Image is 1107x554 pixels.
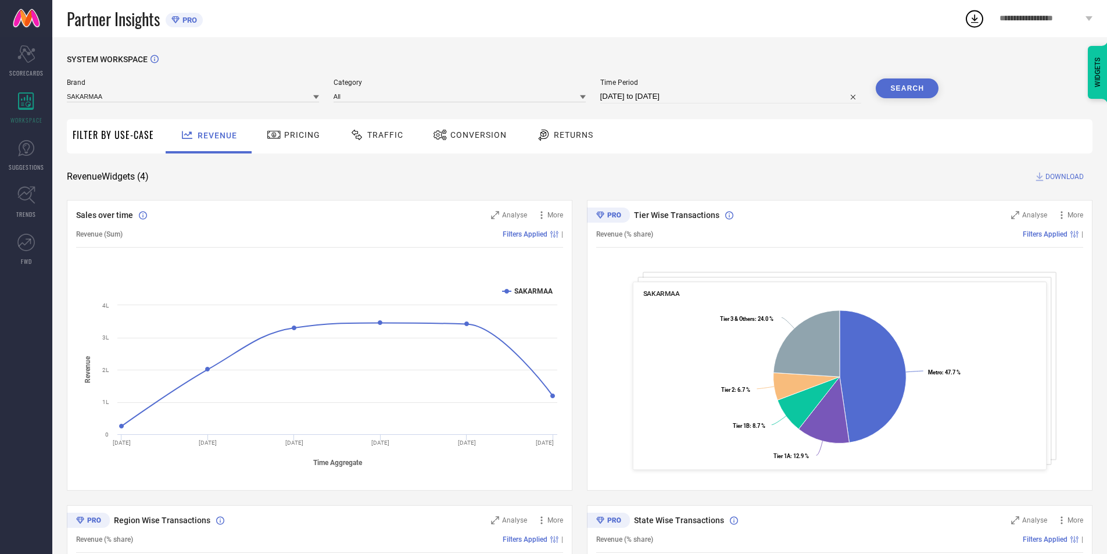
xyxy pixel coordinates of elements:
text: [DATE] [113,439,131,446]
div: Premium [67,513,110,530]
span: Revenue (% share) [76,535,133,544]
span: WORKSPACE [10,116,42,124]
text: [DATE] [285,439,303,446]
text: [DATE] [458,439,476,446]
span: Revenue Widgets ( 4 ) [67,171,149,183]
text: 2L [102,367,109,373]
span: Filters Applied [1023,230,1067,238]
span: Analyse [1022,211,1047,219]
span: Revenue (Sum) [76,230,123,238]
text: SAKARMAA [514,287,553,295]
svg: Zoom [1011,211,1019,219]
span: Tier Wise Transactions [634,210,719,220]
text: 3L [102,334,109,341]
span: Time Period [600,78,862,87]
span: SAKARMAA [643,289,680,298]
span: Partner Insights [67,7,160,31]
svg: Zoom [1011,516,1019,524]
input: Select time period [600,90,862,103]
span: Revenue (% share) [596,230,653,238]
span: | [1081,535,1083,544]
span: More [1067,211,1083,219]
text: [DATE] [199,439,217,446]
text: 0 [105,431,109,438]
span: | [561,230,563,238]
text: : 12.9 % [773,453,809,459]
span: Returns [554,130,593,140]
text: : 6.7 % [721,387,750,393]
span: Filters Applied [503,230,547,238]
svg: Zoom [491,211,499,219]
span: FWD [21,257,32,266]
tspan: Tier 1A [773,453,791,459]
text: [DATE] [371,439,389,446]
span: More [547,211,563,219]
button: Search [876,78,938,98]
span: | [561,535,563,544]
span: TRENDS [16,210,36,219]
tspan: Metro [928,369,942,376]
span: Region Wise Transactions [114,516,210,525]
span: Pricing [284,130,320,140]
span: State Wise Transactions [634,516,724,525]
tspan: Time Aggregate [313,459,363,467]
span: Traffic [367,130,403,140]
div: Premium [587,208,630,225]
span: Analyse [502,211,527,219]
span: Brand [67,78,319,87]
span: PRO [180,16,197,24]
span: SYSTEM WORKSPACE [67,55,148,64]
span: SUGGESTIONS [9,163,44,171]
div: Open download list [964,8,985,29]
span: Analyse [502,516,527,524]
text: : 24.0 % [720,316,773,322]
span: DOWNLOAD [1045,171,1084,183]
span: SCORECARDS [9,69,44,77]
span: Analyse [1022,516,1047,524]
span: More [1067,516,1083,524]
text: 4L [102,302,109,309]
span: Filter By Use-Case [73,128,154,142]
span: Revenue (% share) [596,535,653,544]
span: Sales over time [76,210,133,220]
span: Conversion [450,130,507,140]
span: Filters Applied [1023,535,1067,544]
div: Premium [587,513,630,530]
svg: Zoom [491,516,499,524]
span: Filters Applied [503,535,547,544]
span: Revenue [198,131,237,140]
tspan: Revenue [84,356,92,383]
text: : 8.7 % [733,423,765,429]
span: | [1081,230,1083,238]
span: Category [334,78,586,87]
text: 1L [102,399,109,405]
text: [DATE] [536,439,554,446]
span: More [547,516,563,524]
text: : 47.7 % [928,369,961,376]
tspan: Tier 3 & Others [720,316,755,322]
tspan: Tier 1B [733,423,750,429]
tspan: Tier 2 [721,387,735,393]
